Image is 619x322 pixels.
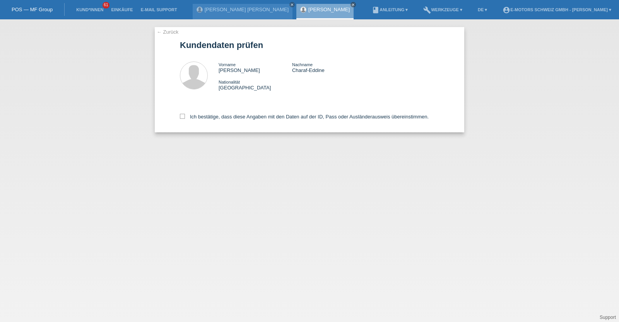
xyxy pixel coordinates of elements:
a: E-Mail Support [137,7,181,12]
h1: Kundendaten prüfen [180,40,439,50]
a: close [289,2,295,7]
a: [PERSON_NAME] [308,7,350,12]
a: account_circleE-Motors Schweiz GmbH - [PERSON_NAME] ▾ [499,7,615,12]
label: Ich bestätige, dass diese Angaben mit den Daten auf der ID, Pass oder Ausländerausweis übereinsti... [180,114,429,120]
div: [GEOGRAPHIC_DATA] [219,79,292,91]
a: close [351,2,356,7]
a: Einkäufe [107,7,137,12]
a: buildWerkzeuge ▾ [419,7,466,12]
i: close [290,3,294,7]
i: book [372,6,380,14]
span: Nationalität [219,80,240,84]
i: close [351,3,355,7]
i: build [423,6,431,14]
i: account_circle [503,6,510,14]
span: 61 [103,2,109,9]
span: Vorname [219,62,236,67]
div: [PERSON_NAME] [219,62,292,73]
a: bookAnleitung ▾ [368,7,412,12]
div: Charaf-Eddine [292,62,366,73]
a: Support [600,315,616,320]
a: POS — MF Group [12,7,53,12]
a: DE ▾ [474,7,491,12]
a: [PERSON_NAME] [PERSON_NAME] [205,7,289,12]
a: Kund*innen [72,7,107,12]
span: Nachname [292,62,313,67]
a: ← Zurück [157,29,178,35]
